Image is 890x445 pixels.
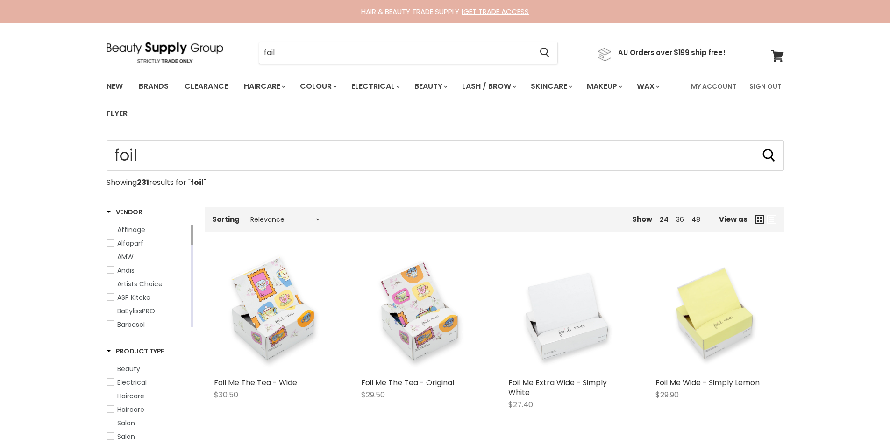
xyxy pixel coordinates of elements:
a: BaBylissPRO [107,306,189,316]
span: $30.50 [214,389,238,400]
a: Haircare [237,77,291,96]
a: Foil Me Wide - Simply Lemon [655,377,760,388]
button: Search [762,148,776,163]
a: GET TRADE ACCESS [463,7,529,16]
span: Show [632,214,652,224]
ul: Main menu [100,73,685,127]
input: Search [107,140,784,171]
a: Electrical [344,77,406,96]
span: BaBylissPRO [117,306,155,316]
a: Foil Me The Tea - Wide [214,377,297,388]
form: Product [107,140,784,171]
a: Clearance [178,77,235,96]
span: Alfaparf [117,239,143,248]
span: ASP Kitoko [117,293,150,302]
img: Foil Me Extra Wide - Simply White [508,254,627,373]
a: My Account [685,77,742,96]
a: Salon [107,431,193,442]
span: $27.40 [508,399,533,410]
a: Wax [630,77,665,96]
span: Haircare [117,391,144,401]
a: ASP Kitoko [107,292,189,303]
a: Beauty [107,364,193,374]
a: Brands [132,77,176,96]
nav: Main [95,73,796,127]
a: 24 [660,215,669,224]
span: Haircare [117,405,144,414]
span: Salon [117,432,135,441]
h3: Product Type [107,346,164,356]
span: Barbasol [117,320,145,329]
a: Salon [107,418,193,428]
span: Artists Choice [117,279,163,289]
img: Foil Me The Tea - Original [361,254,480,373]
a: 48 [691,215,700,224]
span: Beauty [117,364,140,374]
strong: 231 [137,177,149,188]
span: Salon [117,418,135,428]
img: Foil Me The Tea - Wide [214,254,333,373]
span: $29.90 [655,389,679,400]
a: Barbasol [107,319,189,330]
a: Colour [293,77,342,96]
input: Search [259,42,533,64]
iframe: Gorgias live chat messenger [843,401,881,436]
span: Andis [117,266,135,275]
a: Andis [107,265,189,275]
img: Foil Me Wide - Simply Lemon [655,254,775,373]
a: Sign Out [744,77,787,96]
span: AMW [117,252,134,261]
a: Artists Choice [107,279,189,289]
a: Foil Me The Tea - Original [361,377,454,388]
button: Search [533,42,557,64]
a: Beauty [407,77,453,96]
a: Affinage [107,225,189,235]
h3: Vendor [107,207,142,217]
a: Haircare [107,391,193,401]
p: Showing results for " " [107,178,784,187]
a: Flyer [100,104,135,123]
form: Product [259,42,558,64]
a: Foil Me Extra Wide - Simply White [508,377,607,398]
a: Haircare [107,404,193,415]
span: View as [719,215,748,223]
a: New [100,77,130,96]
span: Affinage [117,225,145,234]
a: Electrical [107,377,193,388]
a: Skincare [524,77,578,96]
a: AMW [107,252,189,262]
a: Alfaparf [107,238,189,248]
a: Makeup [580,77,628,96]
a: 36 [676,215,684,224]
span: $29.50 [361,389,385,400]
div: HAIR & BEAUTY TRADE SUPPLY | [95,7,796,16]
span: Electrical [117,378,147,387]
label: Sorting [212,215,240,223]
strong: foil [191,177,204,188]
a: Lash / Brow [455,77,522,96]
